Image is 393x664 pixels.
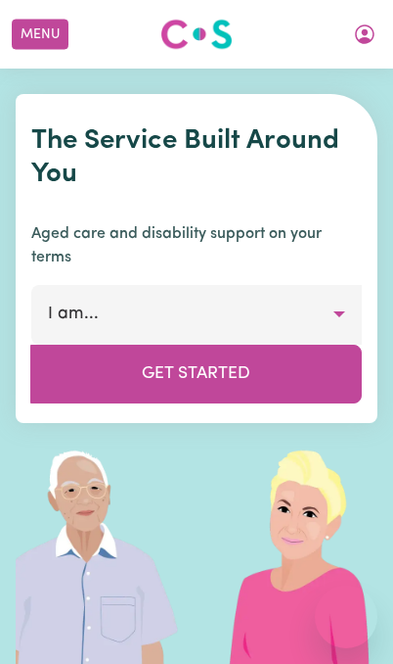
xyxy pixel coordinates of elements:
button: Menu [12,20,68,50]
iframe: Button to launch messaging window [315,586,377,648]
a: Careseekers logo [160,12,233,57]
p: Aged care and disability support on your terms [31,222,362,269]
h1: The Service Built Around You [31,125,362,191]
button: My Account [344,18,385,51]
button: Get Started [30,345,362,403]
img: Careseekers logo [160,17,233,52]
button: I am... [31,285,362,344]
